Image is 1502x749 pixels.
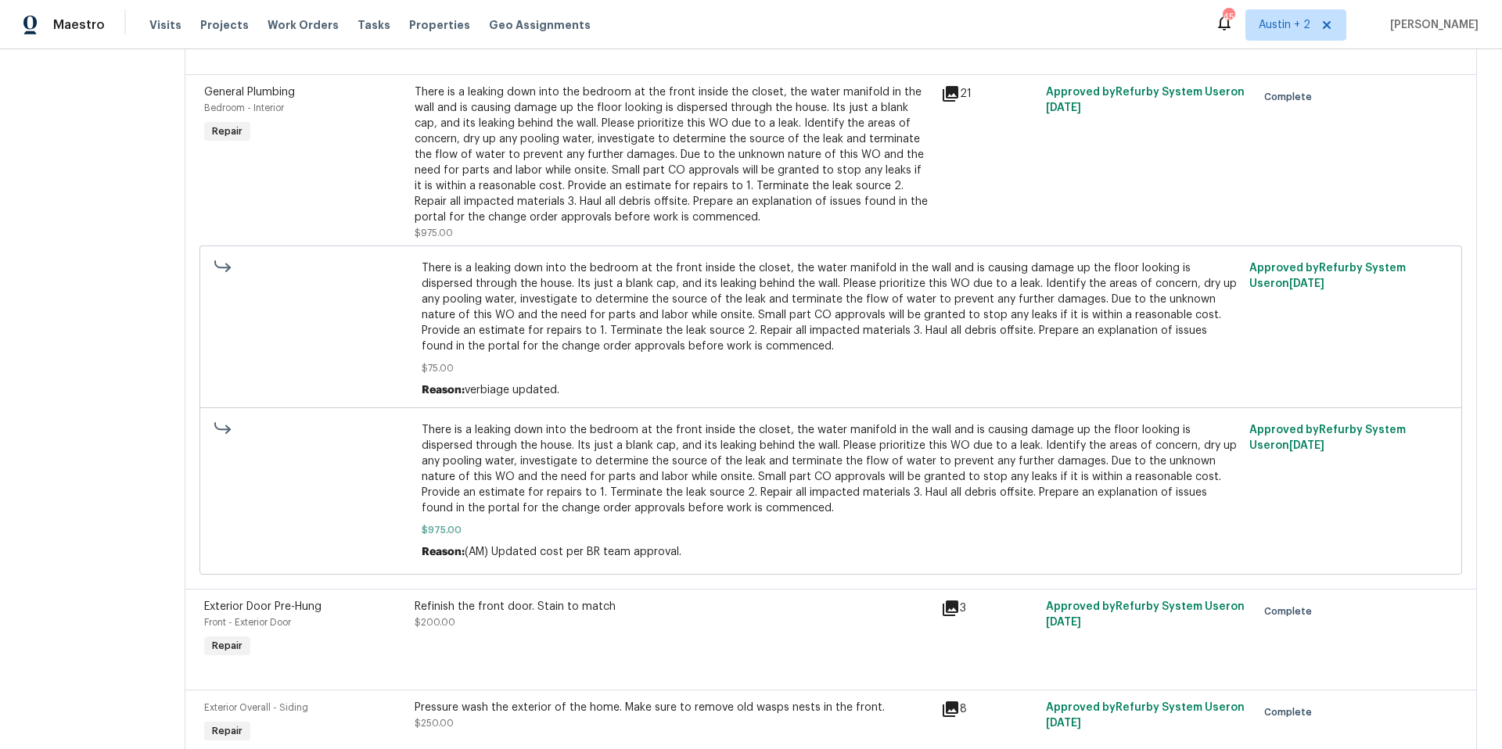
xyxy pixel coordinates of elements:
[941,700,1037,719] div: 8
[465,547,681,557] span: (AM) Updated cost per BR team approval.
[268,17,339,33] span: Work Orders
[1249,425,1406,451] span: Approved by Refurby System User on
[1264,89,1318,105] span: Complete
[204,103,284,113] span: Bedroom - Interior
[415,700,932,715] div: Pressure wash the exterior of the home. Make sure to remove old wasps nests in the front.
[206,723,249,739] span: Repair
[1046,87,1245,113] span: Approved by Refurby System User on
[415,618,455,627] span: $200.00
[53,17,105,33] span: Maestro
[489,17,591,33] span: Geo Assignments
[941,84,1037,103] div: 21
[415,228,453,238] span: $975.00
[1046,617,1081,628] span: [DATE]
[1046,601,1245,628] span: Approved by Refurby System User on
[1046,718,1081,729] span: [DATE]
[422,385,465,396] span: Reason:
[204,618,291,627] span: Front - Exterior Door
[200,17,249,33] span: Projects
[204,601,322,612] span: Exterior Door Pre-Hung
[1264,604,1318,619] span: Complete
[1046,702,1245,729] span: Approved by Refurby System User on
[465,385,559,396] span: verbiage updated.
[415,719,454,728] span: $250.00
[204,703,308,712] span: Exterior Overall - Siding
[1289,278,1324,289] span: [DATE]
[422,360,1241,376] span: $75.00
[941,599,1037,618] div: 3
[204,87,295,98] span: General Plumbing
[422,547,465,557] span: Reason:
[149,17,181,33] span: Visits
[1384,17,1479,33] span: [PERSON_NAME]
[422,422,1241,516] span: There is a leaking down into the bedroom at the front inside the closet, the water manifold in th...
[422,522,1241,538] span: $975.00
[409,17,470,33] span: Properties
[206,638,249,654] span: Repair
[1046,102,1081,113] span: [DATE]
[415,599,932,615] div: Refinish the front door. Stain to match
[1223,9,1234,25] div: 45
[1264,704,1318,720] span: Complete
[1289,440,1324,451] span: [DATE]
[415,84,932,225] div: There is a leaking down into the bedroom at the front inside the closet, the water manifold in th...
[1249,263,1406,289] span: Approved by Refurby System User on
[1259,17,1310,33] span: Austin + 2
[422,260,1241,354] span: There is a leaking down into the bedroom at the front inside the closet, the water manifold in th...
[206,124,249,139] span: Repair
[358,20,390,30] span: Tasks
